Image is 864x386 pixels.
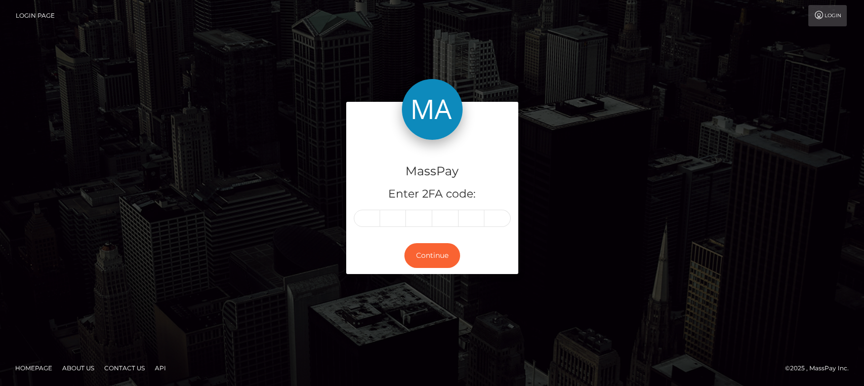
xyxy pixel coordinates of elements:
a: Contact Us [100,360,149,376]
div: © 2025 , MassPay Inc. [785,363,856,374]
button: Continue [404,243,460,268]
a: About Us [58,360,98,376]
h5: Enter 2FA code: [354,186,511,202]
a: Homepage [11,360,56,376]
h4: MassPay [354,163,511,180]
a: Login Page [16,5,55,26]
a: API [151,360,170,376]
img: MassPay [402,79,463,140]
